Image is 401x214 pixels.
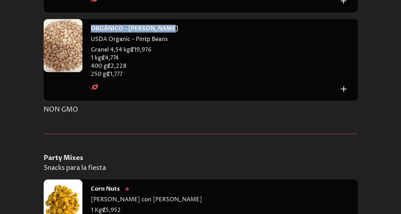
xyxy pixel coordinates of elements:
h4: Corn Nuts [91,185,120,193]
p: Granel 4,54 kg ₡ 19,976 [91,46,338,54]
p: USDA Organic - Pintp Beans [91,35,338,46]
h2: NON GMO [44,105,358,114]
p: 400 g ₡ 2,228 [91,62,338,70]
p: Snacks para la fiesta [44,164,358,172]
h4: ORGÁNICO - [PERSON_NAME] [91,25,178,32]
button: Add to cart [338,83,349,94]
p: 250 g ₡ 1,777 [91,70,338,78]
h3: Party Mixes [44,154,358,162]
p: 1 kg ₡ 4,774 [91,54,338,62]
p: [PERSON_NAME] con [PERSON_NAME] [91,196,338,206]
